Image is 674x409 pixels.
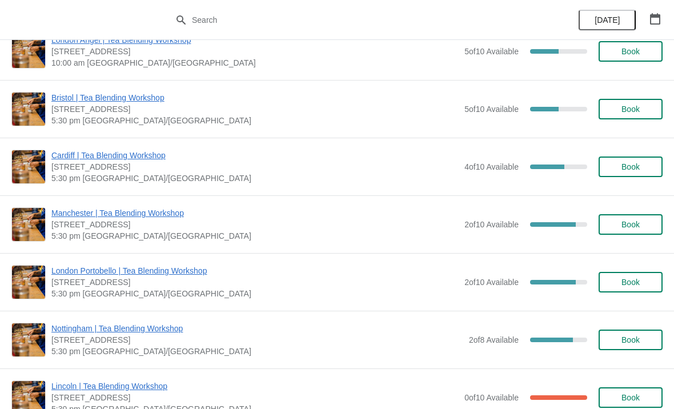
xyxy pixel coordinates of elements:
[12,93,45,126] img: Bristol | Tea Blending Workshop | 73 Park Street, Bristol, BS1 5PB | 5:30 pm Europe/London
[464,393,519,402] span: 0 of 10 Available
[51,57,459,69] span: 10:00 am [GEOGRAPHIC_DATA]/[GEOGRAPHIC_DATA]
[599,214,663,235] button: Book
[51,219,459,230] span: [STREET_ADDRESS]
[464,278,519,287] span: 2 of 10 Available
[51,380,459,392] span: Lincoln | Tea Blending Workshop
[51,276,459,288] span: [STREET_ADDRESS]
[599,330,663,350] button: Book
[464,47,519,56] span: 5 of 10 Available
[599,99,663,119] button: Book
[51,34,459,46] span: London Angel | Tea Blending Workshop
[51,207,459,219] span: Manchester | Tea Blending Workshop
[51,115,459,126] span: 5:30 pm [GEOGRAPHIC_DATA]/[GEOGRAPHIC_DATA]
[12,323,45,356] img: Nottingham | Tea Blending Workshop | 24 Bridlesmith Gate, Nottingham NG1 2GQ, UK | 5:30 pm Europe...
[191,10,505,30] input: Search
[595,15,620,25] span: [DATE]
[12,150,45,183] img: Cardiff | Tea Blending Workshop | 1-3 Royal Arcade, Cardiff CF10 1AE, UK | 5:30 pm Europe/London
[464,105,519,114] span: 5 of 10 Available
[51,161,459,173] span: [STREET_ADDRESS]
[621,47,640,56] span: Book
[464,162,519,171] span: 4 of 10 Available
[51,103,459,115] span: [STREET_ADDRESS]
[51,265,459,276] span: London Portobello | Tea Blending Workshop
[599,157,663,177] button: Book
[579,10,636,30] button: [DATE]
[621,335,640,344] span: Book
[12,208,45,241] img: Manchester | Tea Blending Workshop | 57 Church St, Manchester, M4 1PD | 5:30 pm Europe/London
[621,278,640,287] span: Book
[599,387,663,408] button: Book
[51,323,463,334] span: Nottingham | Tea Blending Workshop
[12,266,45,299] img: London Portobello | Tea Blending Workshop | 158 Portobello Rd, London W11 2EB, UK | 5:30 pm Europ...
[469,335,519,344] span: 2 of 8 Available
[621,393,640,402] span: Book
[51,288,459,299] span: 5:30 pm [GEOGRAPHIC_DATA]/[GEOGRAPHIC_DATA]
[51,173,459,184] span: 5:30 pm [GEOGRAPHIC_DATA]/[GEOGRAPHIC_DATA]
[621,105,640,114] span: Book
[51,346,463,357] span: 5:30 pm [GEOGRAPHIC_DATA]/[GEOGRAPHIC_DATA]
[51,150,459,161] span: Cardiff | Tea Blending Workshop
[51,46,459,57] span: [STREET_ADDRESS]
[51,392,459,403] span: [STREET_ADDRESS]
[599,41,663,62] button: Book
[12,35,45,68] img: London Angel | Tea Blending Workshop | 26 Camden Passage, The Angel, London N1 8ED, UK | 10:00 am...
[51,334,463,346] span: [STREET_ADDRESS]
[51,230,459,242] span: 5:30 pm [GEOGRAPHIC_DATA]/[GEOGRAPHIC_DATA]
[599,272,663,292] button: Book
[621,162,640,171] span: Book
[51,92,459,103] span: Bristol | Tea Blending Workshop
[464,220,519,229] span: 2 of 10 Available
[621,220,640,229] span: Book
